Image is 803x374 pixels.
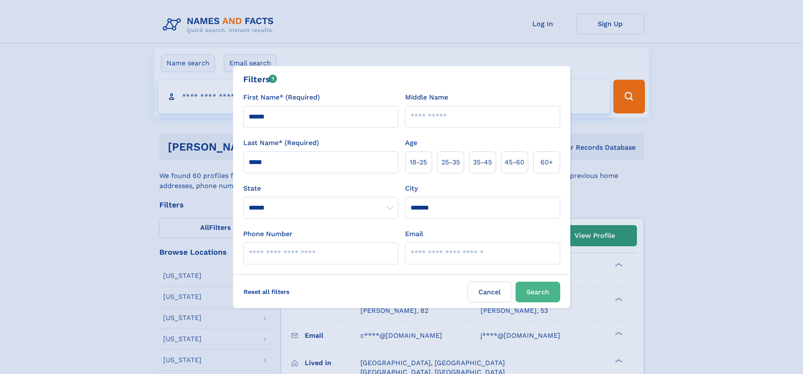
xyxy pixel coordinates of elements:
label: Last Name* (Required) [243,138,319,148]
label: State [243,183,398,194]
label: Age [405,138,417,148]
label: First Name* (Required) [243,92,320,102]
button: Search [516,282,560,302]
span: 60+ [540,157,553,167]
label: City [405,183,418,194]
span: 18‑25 [410,157,427,167]
span: 25‑35 [441,157,460,167]
label: Cancel [467,282,512,302]
div: Filters [243,73,277,86]
label: Reset all filters [238,282,295,302]
label: Phone Number [243,229,293,239]
span: 35‑45 [473,157,492,167]
span: 45‑60 [505,157,524,167]
label: Email [405,229,423,239]
label: Middle Name [405,92,448,102]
